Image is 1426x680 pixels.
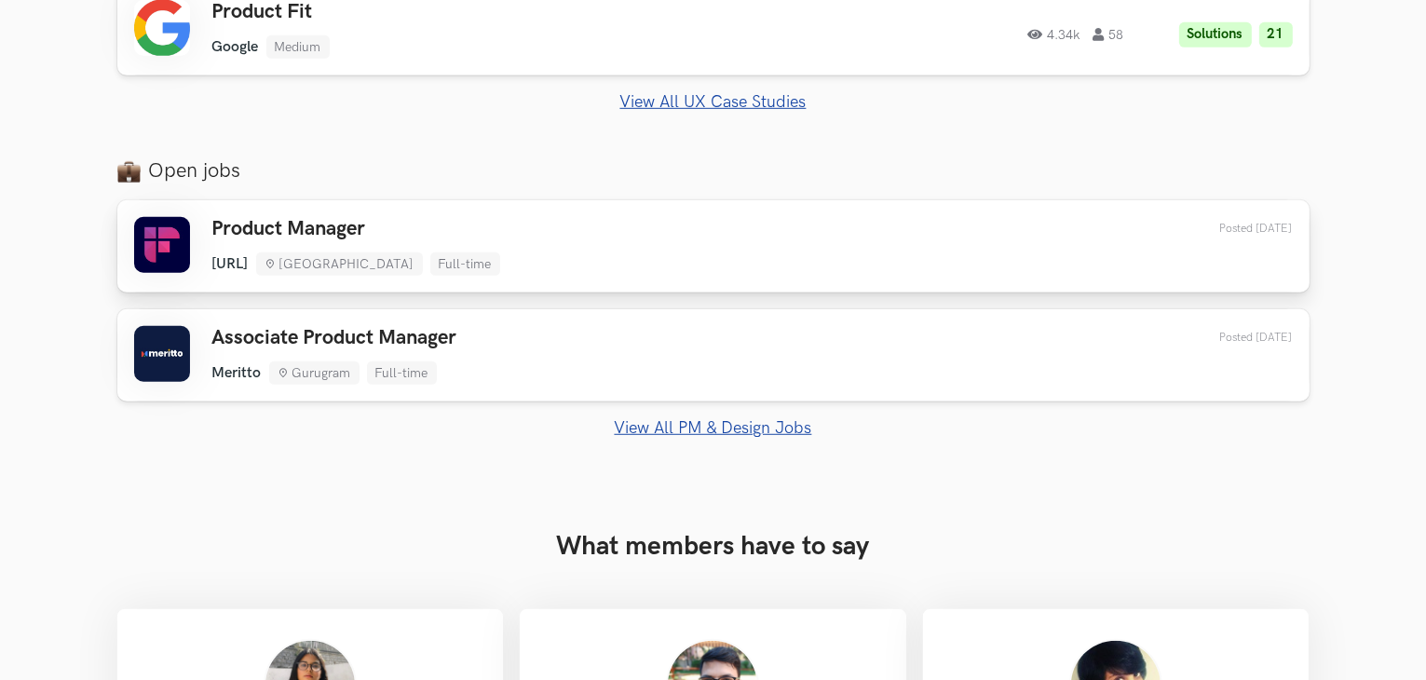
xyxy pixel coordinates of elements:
[117,92,1310,112] a: View All UX Case Studies
[212,255,249,273] li: [URL]
[256,252,423,276] li: [GEOGRAPHIC_DATA]
[117,159,141,183] img: briefcase_emoji.png
[367,361,437,385] li: Full-time
[1176,222,1293,236] div: 07th Oct
[212,38,259,56] li: Google
[212,364,262,382] li: Meritto
[117,200,1310,292] a: Product Manager [URL] [GEOGRAPHIC_DATA] Full-time Posted [DATE]
[117,418,1310,438] a: View All PM & Design Jobs
[1093,28,1124,41] span: 58
[430,252,500,276] li: Full-time
[1028,28,1080,41] span: 4.34k
[1259,22,1293,48] li: 21
[117,309,1310,401] a: Associate Product Manager Meritto Gurugram Full-time Posted [DATE]
[212,326,457,350] h3: Associate Product Manager
[1176,331,1293,345] div: 07th Oct
[212,217,500,241] h3: Product Manager
[266,35,330,59] li: Medium
[1179,22,1252,48] li: Solutions
[117,158,1310,184] label: Open jobs
[117,531,1310,563] h3: What members have to say
[269,361,360,385] li: Gurugram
